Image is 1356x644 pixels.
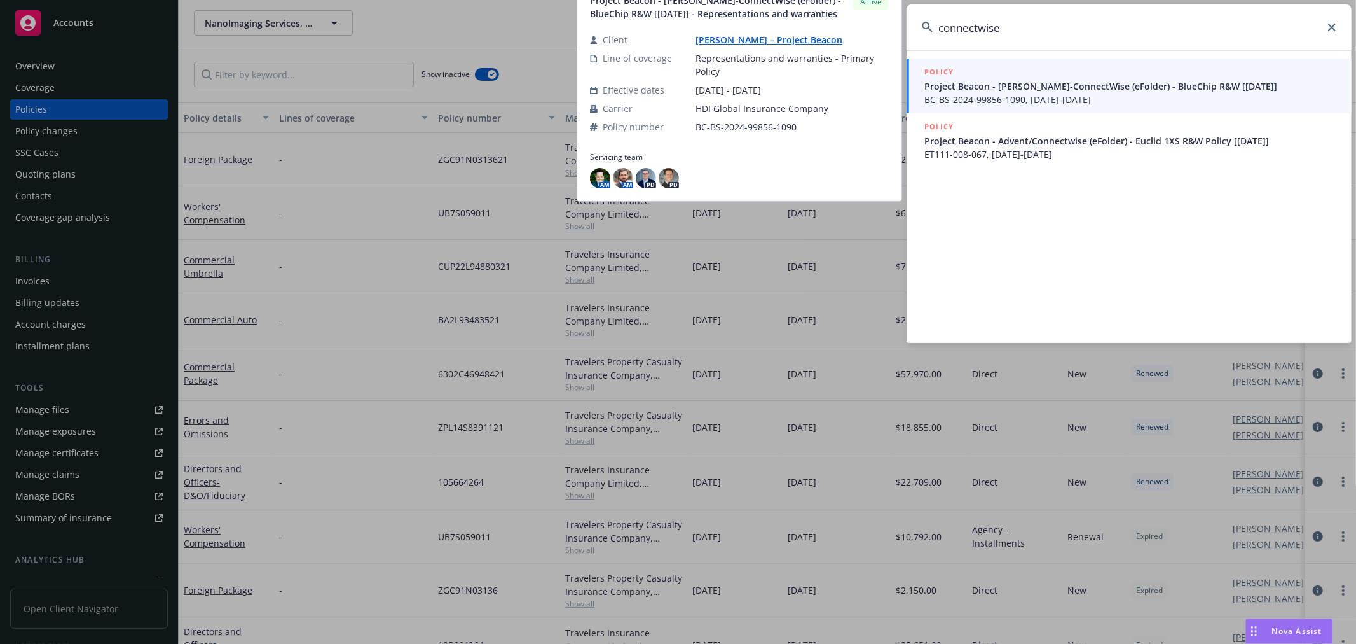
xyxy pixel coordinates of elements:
[924,66,954,78] h5: POLICY
[1246,619,1262,643] div: Drag to move
[924,93,1336,106] span: BC-BS-2024-99856-1090, [DATE]-[DATE]
[924,148,1336,161] span: ET111-008-067, [DATE]-[DATE]
[1272,626,1322,636] span: Nova Assist
[907,4,1352,50] input: Search...
[924,80,1336,93] span: Project Beacon - [PERSON_NAME]-ConnectWise (eFolder) - BlueChip R&W [[DATE]]
[924,134,1336,148] span: Project Beacon - Advent/Connectwise (eFolder) - Euclid 1XS R&W Policy [[DATE]]
[907,59,1352,113] a: POLICYProject Beacon - [PERSON_NAME]-ConnectWise (eFolder) - BlueChip R&W [[DATE]]BC-BS-2024-9985...
[907,113,1352,168] a: POLICYProject Beacon - Advent/Connectwise (eFolder) - Euclid 1XS R&W Policy [[DATE]]ET111-008-067...
[1245,619,1333,644] button: Nova Assist
[924,120,954,133] h5: POLICY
